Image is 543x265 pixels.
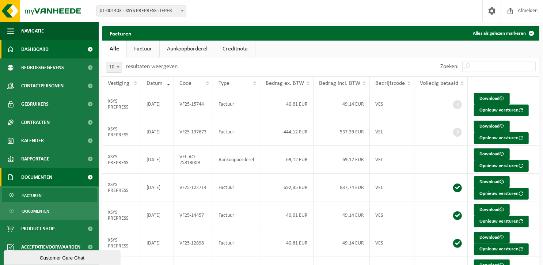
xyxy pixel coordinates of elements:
[260,174,314,201] td: 692,35 EUR
[22,189,42,202] span: Facturen
[213,201,260,229] td: Factuur
[102,26,139,40] h2: Facturen
[219,80,229,86] span: Type
[474,188,529,200] button: Opnieuw versturen
[213,90,260,118] td: Factuur
[108,80,129,86] span: Vestiging
[96,5,186,16] span: 01-001403 - XSYS PREPRESS - IEPER
[375,80,405,86] span: Bedrijfscode
[141,229,174,257] td: [DATE]
[370,174,414,201] td: VEL
[21,95,49,113] span: Gebruikers
[314,90,370,118] td: 49,14 EUR
[314,229,370,257] td: 49,14 EUR
[102,90,141,118] td: XSYS PREPRESS
[22,204,49,218] span: Documenten
[213,118,260,146] td: Factuur
[440,64,459,70] label: Zoeken:
[474,148,510,160] a: Download
[174,118,213,146] td: VF25-137673
[179,80,191,86] span: Code
[160,41,215,57] a: Aankoopborderel
[141,174,174,201] td: [DATE]
[319,80,360,86] span: Bedrag incl. BTW
[21,113,50,132] span: Contracten
[370,118,414,146] td: VEL
[474,204,510,216] a: Download
[314,146,370,174] td: 69,12 EUR
[174,90,213,118] td: VF25-15744
[174,146,213,174] td: VEL-AO-25813009
[102,118,141,146] td: XSYS PREPRESS
[2,204,97,218] a: Documenten
[174,229,213,257] td: VF25-12898
[467,26,539,41] button: Alles als gelezen markeren
[474,160,529,172] button: Opnieuw versturen
[266,80,304,86] span: Bedrag ex. BTW
[102,41,126,57] a: Alle
[474,132,529,144] button: Opnieuw versturen
[370,201,414,229] td: VES
[260,146,314,174] td: 69,12 EUR
[474,105,529,116] button: Opnieuw versturen
[260,229,314,257] td: 40,61 EUR
[141,146,174,174] td: [DATE]
[474,216,529,227] button: Opnieuw versturen
[21,58,64,77] span: Bedrijfsgegevens
[213,229,260,257] td: Factuur
[370,229,414,257] td: VES
[97,6,186,16] span: 01-001403 - XSYS PREPRESS - IEPER
[141,118,174,146] td: [DATE]
[127,41,159,57] a: Factuur
[260,201,314,229] td: 40,61 EUR
[474,93,510,105] a: Download
[21,220,54,238] span: Product Shop
[213,146,260,174] td: Aankoopborderel
[21,40,49,58] span: Dashboard
[260,118,314,146] td: 444,12 EUR
[141,201,174,229] td: [DATE]
[141,90,174,118] td: [DATE]
[215,41,255,57] a: Creditnota
[4,249,122,265] iframe: chat widget
[147,80,163,86] span: Datum
[21,22,44,40] span: Navigatie
[102,229,141,257] td: XSYS PREPRESS
[21,238,80,256] span: Acceptatievoorwaarden
[174,174,213,201] td: VF25-122714
[102,174,141,201] td: XSYS PREPRESS
[474,232,510,243] a: Download
[21,132,44,150] span: Kalender
[21,168,52,186] span: Documenten
[213,174,260,201] td: Factuur
[21,150,49,168] span: Rapportage
[474,121,510,132] a: Download
[102,146,141,174] td: XSYS PREPRESS
[370,90,414,118] td: VES
[420,80,458,86] span: Volledig betaald
[314,174,370,201] td: 837,74 EUR
[2,188,97,202] a: Facturen
[314,118,370,146] td: 537,39 EUR
[474,176,510,188] a: Download
[174,201,213,229] td: VF25-14457
[314,201,370,229] td: 49,14 EUR
[260,90,314,118] td: 40,61 EUR
[126,64,178,69] label: resultaten weergeven
[106,62,122,72] span: 10
[106,62,122,73] span: 10
[21,77,64,95] span: Contactpersonen
[102,201,141,229] td: XSYS PREPRESS
[474,243,529,255] button: Opnieuw versturen
[370,146,414,174] td: VEL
